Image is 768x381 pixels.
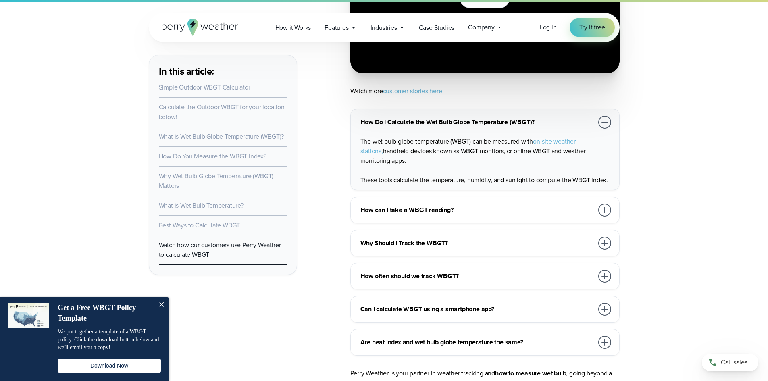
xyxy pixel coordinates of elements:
[540,23,557,32] a: Log in
[570,18,615,37] a: Try it free
[412,19,462,36] a: Case Studies
[360,137,613,166] p: The wet bulb globe temperature (WBGT) can be measured with handheld devices known as WBGT monitor...
[275,23,311,33] span: How it Works
[360,337,593,347] h3: Are heat index and wet bulb globe temperature the same?
[153,297,169,313] button: Close
[159,171,274,190] a: Why Wet Bulb Globe Temperature (WBGT) Matters
[370,23,397,33] span: Industries
[579,23,605,32] span: Try it free
[360,238,593,248] h3: Why Should I Track the WBGT?
[159,83,250,92] a: Simple Outdoor WBGT Calculator
[468,23,495,32] span: Company
[429,86,442,96] a: here
[325,23,348,33] span: Features
[721,358,747,367] span: Call sales
[58,328,161,352] p: We put together a template of a WBGT policy. Click the download button below and we'll email you ...
[159,201,244,210] a: What is Wet Bulb Temperature?
[159,102,285,121] a: Calculate the Outdoor WBGT for your location below!
[360,271,593,281] h3: How often should we track WBGT?
[360,137,576,156] a: on-site weather stations,
[159,65,287,78] h3: In this article:
[8,303,49,328] img: dialog featured image
[268,19,318,36] a: How it Works
[495,369,566,378] strong: how to measure wet bulb
[360,304,593,314] h3: Can I calculate WBGT using a smartphone app?
[350,86,620,96] p: Watch more
[360,117,593,127] h3: How Do I Calculate the Wet Bulb Globe Temperature (WBGT)?
[702,354,758,371] a: Call sales
[159,221,240,230] a: Best Ways to Calculate WBGT
[58,359,161,373] button: Download Now
[159,132,284,141] a: What is Wet Bulb Globe Temperature (WBGT)?
[360,205,593,215] h3: How can I take a WBGT reading?
[159,240,281,259] a: Watch how our customers use Perry Weather to calculate WBGT
[159,152,266,161] a: How Do You Measure the WBGT Index?
[58,303,152,323] h4: Get a Free WBGT Policy Template
[419,23,455,33] span: Case Studies
[383,86,428,96] a: customer stories
[360,175,613,185] p: These tools calculate the temperature, humidity, and sunlight to compute the WBGT index.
